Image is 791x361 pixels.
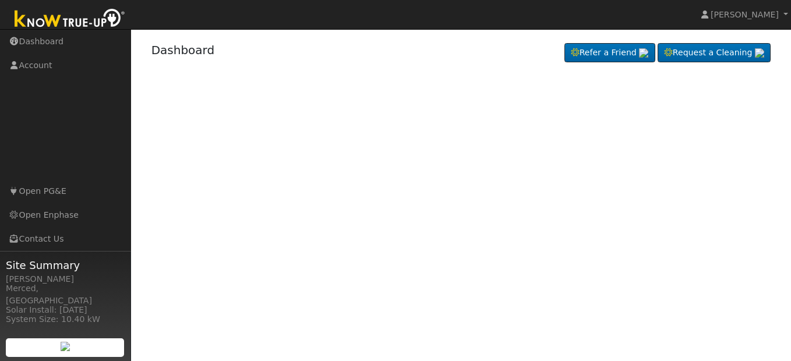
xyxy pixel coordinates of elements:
[564,43,655,63] a: Refer a Friend
[755,48,764,58] img: retrieve
[9,6,131,33] img: Know True-Up
[6,313,125,325] div: System Size: 10.40 kW
[61,342,70,351] img: retrieve
[639,48,648,58] img: retrieve
[6,304,125,316] div: Solar Install: [DATE]
[658,43,771,63] a: Request a Cleaning
[6,282,125,307] div: Merced, [GEOGRAPHIC_DATA]
[151,43,215,57] a: Dashboard
[6,273,125,285] div: [PERSON_NAME]
[711,10,779,19] span: [PERSON_NAME]
[6,257,125,273] span: Site Summary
